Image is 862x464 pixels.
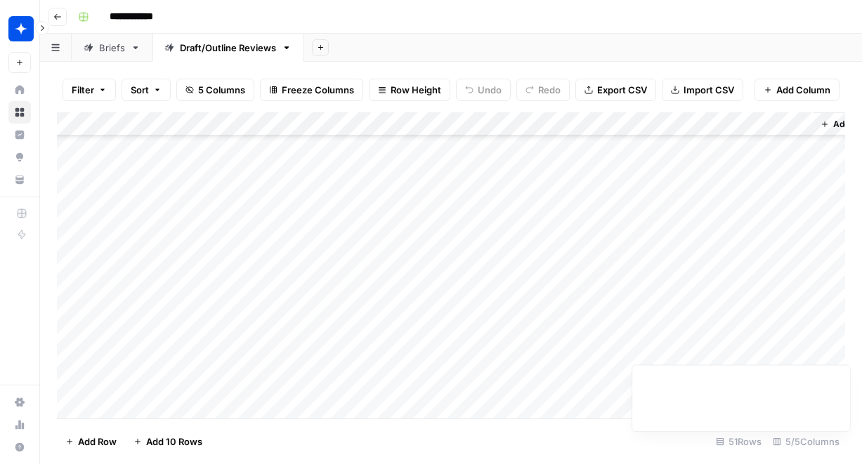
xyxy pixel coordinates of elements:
button: Add Row [57,430,125,453]
span: Redo [538,83,561,97]
div: Briefs [99,41,125,55]
button: Add Column [755,79,840,101]
a: Usage [8,413,31,436]
a: Draft/Outline Reviews [152,34,303,62]
a: Opportunities [8,146,31,168]
a: Your Data [8,168,31,191]
img: Wiz Logo [8,16,34,41]
button: Freeze Columns [260,79,363,101]
span: Add Row [78,435,117,449]
button: Export CSV [575,79,656,101]
button: Help + Support [8,436,31,458]
a: Settings [8,391,31,413]
span: Row Height [391,83,441,97]
span: Freeze Columns [282,83,354,97]
a: Home [8,79,31,101]
button: Filter [63,79,116,101]
button: Sort [122,79,171,101]
button: 5 Columns [176,79,254,101]
span: Import CSV [684,83,734,97]
span: Filter [72,83,94,97]
span: Undo [478,83,502,97]
div: Draft/Outline Reviews [180,41,276,55]
button: Workspace: Wiz [8,11,31,46]
span: 5 Columns [198,83,245,97]
span: Export CSV [597,83,647,97]
span: Add Column [776,83,830,97]
span: Add 10 Rows [146,435,202,449]
a: Browse [8,101,31,124]
span: Sort [131,83,149,97]
a: Insights [8,124,31,146]
button: Import CSV [662,79,743,101]
button: Undo [456,79,511,101]
button: Redo [516,79,570,101]
button: Row Height [369,79,450,101]
a: Briefs [72,34,152,62]
button: Add 10 Rows [125,430,211,453]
